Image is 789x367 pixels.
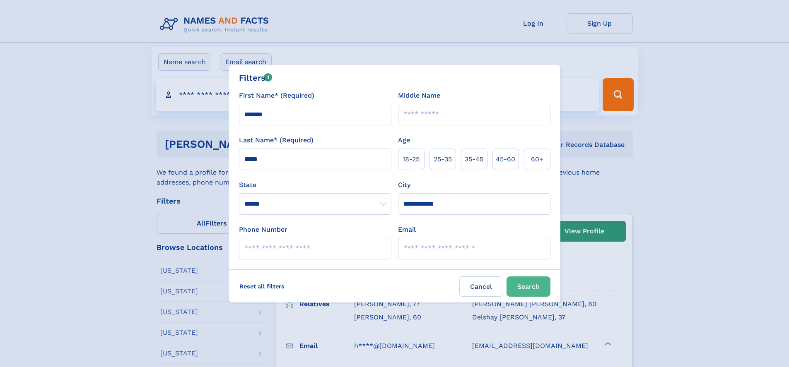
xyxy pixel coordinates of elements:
[398,225,416,235] label: Email
[465,154,483,164] span: 35‑45
[239,135,314,145] label: Last Name* (Required)
[496,154,515,164] span: 45‑60
[398,180,410,190] label: City
[239,72,273,84] div: Filters
[398,135,410,145] label: Age
[507,276,550,297] button: Search
[398,91,440,101] label: Middle Name
[239,91,314,101] label: First Name* (Required)
[434,154,452,164] span: 25‑35
[234,276,290,296] label: Reset all filters
[531,154,543,164] span: 60+
[403,154,420,164] span: 18‑25
[459,276,503,297] label: Cancel
[239,225,287,235] label: Phone Number
[239,180,391,190] label: State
